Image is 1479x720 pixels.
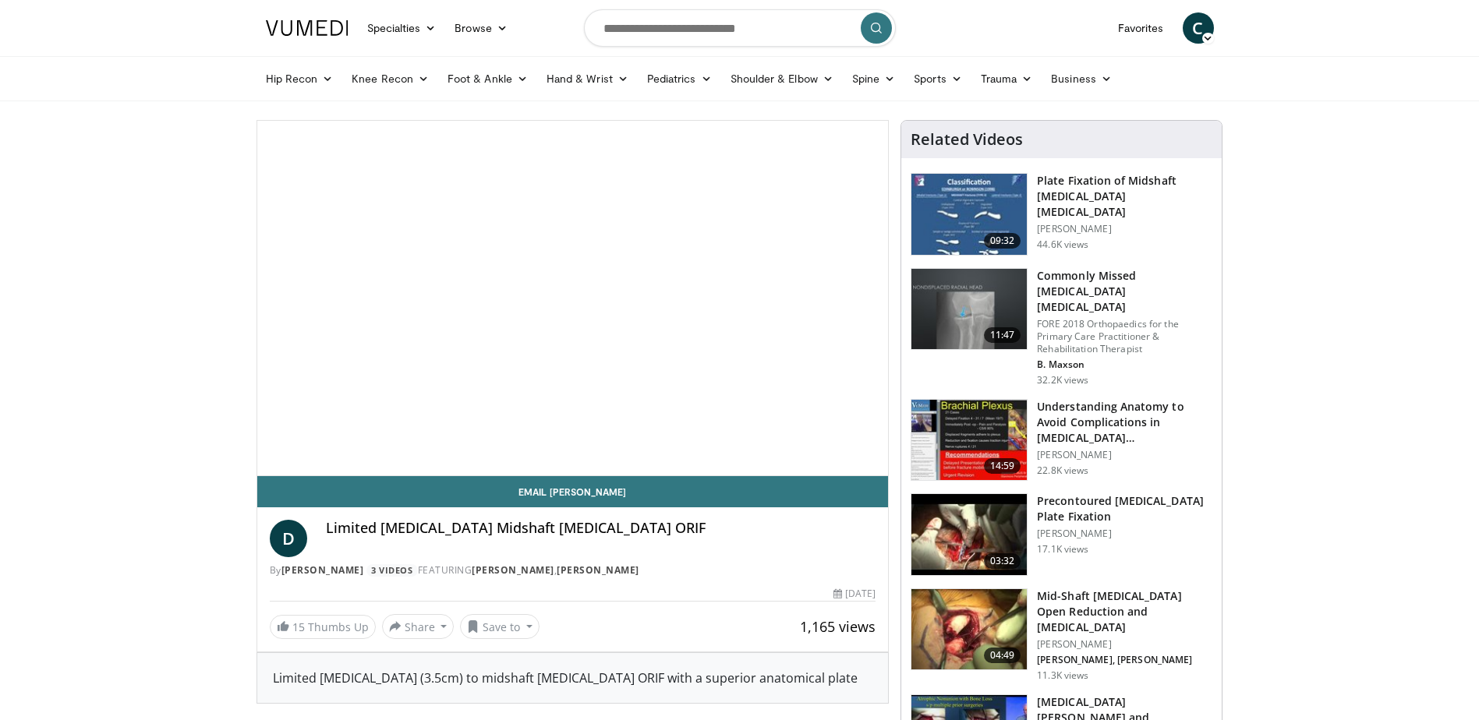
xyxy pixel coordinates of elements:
p: [PERSON_NAME] [1037,528,1212,540]
a: Shoulder & Elbow [721,63,843,94]
span: 03:32 [984,553,1021,569]
video-js: Video Player [257,121,889,476]
a: Favorites [1109,12,1173,44]
p: 44.6K views [1037,238,1088,251]
p: 17.1K views [1037,543,1088,556]
p: B. Maxson [1037,358,1212,371]
a: 09:32 Plate Fixation of Midshaft [MEDICAL_DATA] [MEDICAL_DATA] [PERSON_NAME] 44.6K views [911,173,1212,256]
a: Sports [904,63,971,94]
a: Hand & Wrist [537,63,638,94]
p: FORE 2018 Orthopaedics for the Primary Care Practitioner & Rehabilitation Therapist [1037,318,1212,355]
a: [PERSON_NAME] [472,563,554,577]
a: [PERSON_NAME] [281,563,364,577]
span: 04:49 [984,648,1021,663]
a: Email [PERSON_NAME] [257,476,889,507]
a: D [270,520,307,557]
img: VuMedi Logo [266,20,349,36]
a: Knee Recon [342,63,438,94]
a: 3 Videos [366,564,418,577]
span: 14:59 [984,458,1021,474]
p: 22.8K views [1037,464,1088,477]
a: 15 Thumbs Up [270,615,376,639]
p: [PERSON_NAME] [1037,449,1212,461]
p: 32.2K views [1037,374,1088,386]
a: Spine [843,63,904,94]
img: d6e53f0e-22c7-400f-a4c1-a1c7fa117a21.150x105_q85_crop-smart_upscale.jpg [911,589,1027,670]
h3: Mid-Shaft [MEDICAL_DATA] Open Reduction and [MEDICAL_DATA] [1037,588,1212,635]
div: Limited [MEDICAL_DATA] (3.5cm) to midshaft [MEDICAL_DATA] ORIF with a superior anatomical plate [273,669,873,687]
a: 14:59 Understanding Anatomy to Avoid Complications in [MEDICAL_DATA] [MEDICAL_DATA] [PERSON_NAME]... [911,399,1212,482]
p: [PERSON_NAME] [1037,638,1212,651]
a: 11:47 Commonly Missed [MEDICAL_DATA] [MEDICAL_DATA] FORE 2018 Orthopaedics for the Primary Care P... [911,268,1212,386]
button: Save to [460,614,540,639]
span: 15 [292,619,305,634]
h3: Understanding Anatomy to Avoid Complications in [MEDICAL_DATA] [MEDICAL_DATA] [1037,399,1212,446]
span: 1,165 views [800,617,876,636]
a: Browse [445,12,517,44]
a: Hip Recon [257,63,343,94]
div: By FEATURING , [270,563,876,577]
p: 11.3K views [1037,669,1088,682]
span: 09:32 [984,233,1021,249]
span: 11:47 [984,327,1021,343]
h3: Plate Fixation of Midshaft [MEDICAL_DATA] [MEDICAL_DATA] [1037,173,1212,220]
h4: Related Videos [911,130,1023,149]
img: Picture_1_50_2.png.150x105_q85_crop-smart_upscale.jpg [911,494,1027,575]
img: DAC6PvgZ22mCeOyX4xMDoxOmdtO40mAx.150x105_q85_crop-smart_upscale.jpg [911,400,1027,481]
a: Business [1042,63,1121,94]
a: Pediatrics [638,63,721,94]
h3: Commonly Missed [MEDICAL_DATA] [MEDICAL_DATA] [1037,268,1212,315]
input: Search topics, interventions [584,9,896,47]
a: Foot & Ankle [438,63,537,94]
a: Trauma [971,63,1042,94]
a: Specialties [358,12,446,44]
a: [PERSON_NAME] [557,563,639,577]
a: 04:49 Mid-Shaft [MEDICAL_DATA] Open Reduction and [MEDICAL_DATA] [PERSON_NAME] [PERSON_NAME], [PE... [911,588,1212,682]
img: Clavicle_Fx_ORIF_FINAL-H.264_for_You_Tube_SD_480x360__100006823_3.jpg.150x105_q85_crop-smart_upsc... [911,174,1027,255]
button: Share [382,614,455,639]
div: [DATE] [833,587,876,601]
img: b2c65235-e098-4cd2-ab0f-914df5e3e270.150x105_q85_crop-smart_upscale.jpg [911,269,1027,350]
h4: Limited [MEDICAL_DATA] Midshaft [MEDICAL_DATA] ORIF [326,520,876,537]
p: [PERSON_NAME] [1037,223,1212,235]
h3: Precontoured [MEDICAL_DATA] Plate Fixation [1037,493,1212,524]
p: [PERSON_NAME], [PERSON_NAME] [1037,654,1212,666]
a: 03:32 Precontoured [MEDICAL_DATA] Plate Fixation [PERSON_NAME] 17.1K views [911,493,1212,576]
a: C [1183,12,1214,44]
